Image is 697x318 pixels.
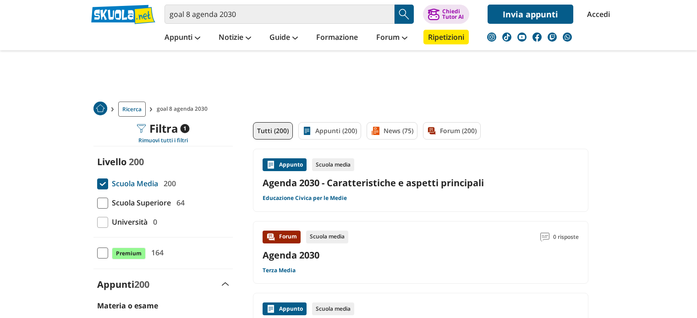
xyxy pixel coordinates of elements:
[97,301,158,311] label: Materia o esame
[487,32,496,42] img: instagram
[263,177,579,189] a: Agenda 2030 - Caratteristiche e aspetti principali
[93,137,233,144] div: Rimuovi tutti i filtri
[442,9,464,20] div: Chiedi Tutor AI
[563,32,572,42] img: WhatsApp
[118,102,146,117] a: Ricerca
[137,124,146,133] img: Filtra filtri mobile
[374,30,410,46] a: Forum
[108,216,148,228] span: Università
[267,30,300,46] a: Guide
[157,102,211,117] span: goal 8 agenda 2030
[148,247,164,259] span: 164
[502,32,511,42] img: tiktok
[93,102,107,117] a: Home
[395,5,414,24] button: Search Button
[97,278,149,291] label: Appunti
[423,122,481,140] a: Forum (200)
[108,197,171,209] span: Scuola Superiore
[298,122,361,140] a: Appunti (200)
[312,158,354,171] div: Scuola media
[427,126,436,135] img: Forum filtro contenuto
[397,7,411,21] img: Cerca appunti, riassunti o versioni
[93,102,107,115] img: Home
[216,30,253,46] a: Notizie
[266,232,275,242] img: Forum contenuto
[149,216,157,228] span: 0
[488,5,573,24] a: Invia appunti
[97,156,126,168] label: Livello
[162,30,203,46] a: Appunti
[253,122,293,140] a: Tutti (200)
[165,5,395,24] input: Cerca appunti, riassunti o versioni
[222,282,229,286] img: Apri e chiudi sezione
[548,32,557,42] img: twitch
[180,124,189,133] span: 1
[266,160,275,169] img: Appunti contenuto
[266,304,275,313] img: Appunti contenuto
[367,122,417,140] a: News (75)
[302,126,312,135] img: Appunti filtro contenuto
[129,156,144,168] span: 200
[263,158,307,171] div: Appunto
[312,302,354,315] div: Scuola media
[553,231,579,243] span: 0 risposte
[263,231,301,243] div: Forum
[263,249,319,261] a: Agenda 2030
[160,178,176,189] span: 200
[112,248,146,259] span: Premium
[263,267,296,274] a: Terza Media
[173,197,185,209] span: 64
[423,30,469,44] a: Ripetizioni
[517,32,527,42] img: youtube
[314,30,360,46] a: Formazione
[134,278,149,291] span: 200
[108,178,158,189] span: Scuola Media
[263,194,347,202] a: Educazione Civica per le Medie
[371,126,380,135] img: News filtro contenuto
[137,122,189,135] div: Filtra
[306,231,348,243] div: Scuola media
[423,5,469,24] button: ChiediTutor AI
[263,302,307,315] div: Appunto
[540,232,549,242] img: Commenti lettura
[532,32,542,42] img: facebook
[587,5,606,24] a: Accedi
